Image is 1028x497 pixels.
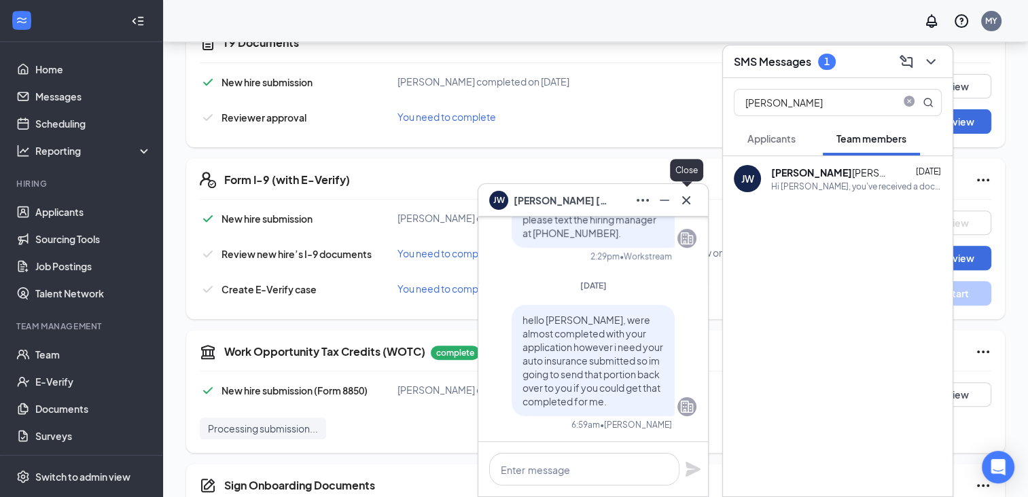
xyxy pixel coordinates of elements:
svg: CompanyDocumentIcon [200,477,216,494]
button: Ellipses [632,189,654,211]
svg: ComposeMessage [898,54,915,70]
svg: Checkmark [200,382,216,399]
svg: Ellipses [975,344,991,360]
svg: Collapse [131,14,145,28]
svg: Company [679,399,695,415]
div: Open Intercom Messenger [982,451,1014,483]
a: Surveys [35,422,152,449]
a: Talent Network [35,280,152,307]
span: [DATE] [916,166,941,177]
span: You need to complete [397,111,496,123]
a: Team [35,341,152,368]
span: Applicants [747,132,796,145]
span: You need to complete [397,282,496,295]
button: View [923,210,991,235]
button: View [923,74,991,98]
span: New hire submission (Form 8850) [221,384,368,397]
p: complete [431,346,480,360]
button: ChevronDown [920,51,942,73]
div: 6:59am [571,419,600,430]
a: Scheduling [35,110,152,137]
div: Switch to admin view [35,470,130,483]
span: Processing submission... [208,422,318,435]
svg: MagnifyingGlass [923,97,934,108]
span: [PERSON_NAME] completed on [DATE] [397,212,569,224]
button: Minimize [654,189,675,211]
svg: Ellipses [975,477,991,494]
svg: CustomFormIcon [200,35,216,52]
svg: Checkmark [200,210,216,227]
div: [PERSON_NAME] [771,166,893,179]
a: Home [35,56,152,83]
span: hello [PERSON_NAME], were almost completed with your application however i need your auto insuran... [522,314,663,407]
svg: QuestionInfo [953,13,970,29]
span: You need to complete [397,247,496,259]
input: Search team member [734,90,896,115]
button: Review [923,246,991,270]
span: [PERSON_NAME] completed on [DATE] [397,75,569,88]
svg: WorkstreamLogo [15,14,29,27]
svg: Ellipses [975,172,991,188]
span: Team members [836,132,906,145]
svg: Company [679,230,695,246]
span: • [PERSON_NAME] [600,419,672,430]
span: New hire submission [221,76,313,88]
span: New hire submission [221,213,313,225]
div: Reporting [35,144,152,158]
h5: I 9 Documents [224,35,299,50]
span: • Workstream [620,251,672,262]
span: [PERSON_NAME] [PERSON_NAME] [514,193,609,208]
a: E-Verify [35,368,152,395]
h5: Form I-9 (with E-Verify) [224,172,350,187]
button: ComposeMessage [896,51,917,73]
svg: Checkmark [200,109,216,126]
b: [PERSON_NAME] [771,166,852,179]
svg: Notifications [923,13,940,29]
span: Review new hire’s I-9 documents [221,248,372,260]
div: 1 [824,56,830,67]
h5: Sign Onboarding Documents [224,478,375,493]
div: 2:29pm [590,251,620,262]
svg: ChevronDown [923,54,939,70]
div: Hiring [16,178,149,189]
a: Applicants [35,198,152,225]
div: MY [985,15,997,26]
svg: Settings [16,470,30,483]
svg: Checkmark [200,281,216,297]
svg: Plane [685,461,701,477]
a: Documents [35,395,152,422]
button: View [923,382,991,407]
a: Messages [35,83,152,110]
svg: Checkmark [200,246,216,262]
div: Hi [PERSON_NAME], you've received a document signature request from [PERSON_NAME] for your role a... [771,181,942,192]
svg: Checkmark [200,74,216,90]
button: Review [923,109,991,134]
div: Team Management [16,320,149,332]
svg: Analysis [16,144,30,158]
a: Sourcing Tools [35,225,152,253]
svg: Cross [678,192,694,208]
span: close-circle [901,96,917,109]
h5: Work Opportunity Tax Credits (WOTC) [224,344,425,359]
span: [PERSON_NAME] completed on [DATE] [397,384,569,396]
svg: Ellipses [635,192,651,208]
div: Close [670,159,703,181]
a: Job Postings [35,253,152,280]
svg: TaxGovernmentIcon [200,344,216,360]
svg: FormI9EVerifyIcon [200,172,216,188]
button: Cross [675,189,697,211]
span: close-circle [901,96,917,107]
button: Start [923,281,991,306]
h3: SMS Messages [734,54,811,69]
span: Reviewer approval [221,111,306,124]
svg: Minimize [656,192,673,208]
div: JW [741,172,754,185]
span: [DATE] [580,280,607,291]
span: Create E-Verify case [221,283,317,295]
